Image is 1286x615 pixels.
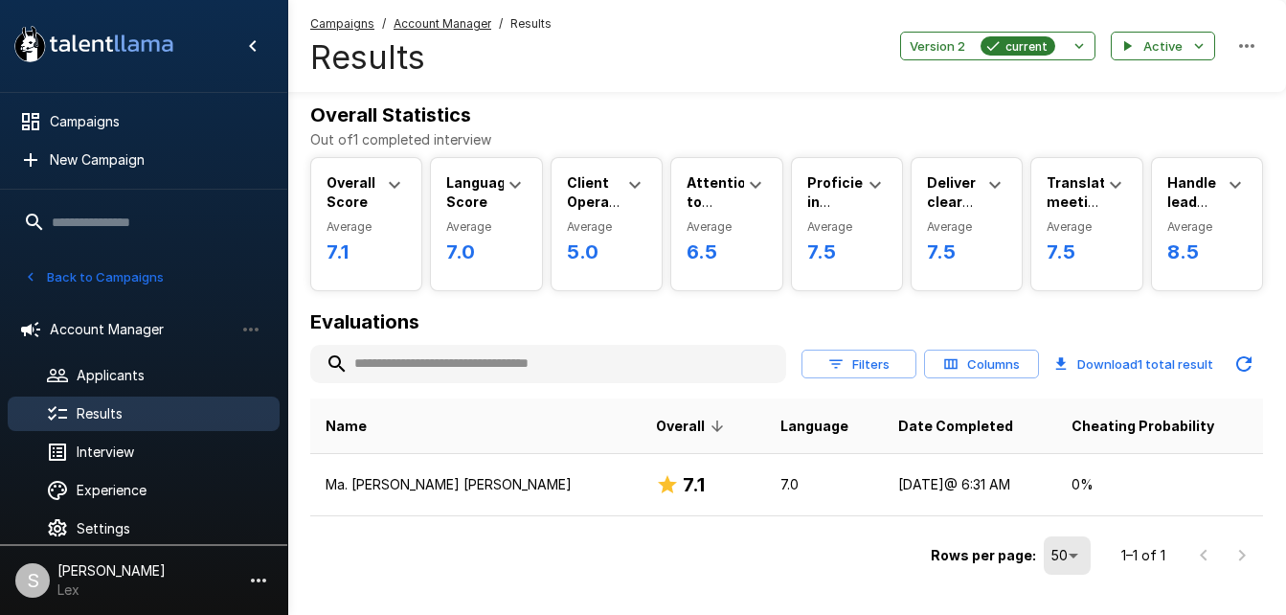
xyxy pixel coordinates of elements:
b: Translate meetings into action [1047,174,1115,248]
button: Filters [801,350,916,379]
div: 50 [1044,536,1091,575]
b: Overall Score [327,174,375,210]
span: Average [1167,217,1247,237]
p: 0 % [1072,475,1248,494]
span: Results [510,14,552,34]
button: Updated Today - 6:38 AM [1225,345,1263,383]
p: 7.0 [780,475,868,494]
button: Columns [924,350,1039,379]
b: Attention to Detail [687,174,755,229]
span: Overall [656,415,730,438]
span: Average [446,217,526,237]
span: Average [687,217,766,237]
b: Evaluations [310,310,419,333]
span: Name [326,415,367,438]
h6: 7.0 [446,237,526,267]
h4: Results [310,37,552,78]
b: Client Operations Ownership [567,174,645,229]
span: Average [327,217,406,237]
span: Date Completed [898,415,1013,438]
h6: 7.5 [927,237,1006,267]
b: Deliver clear reporting [927,174,992,229]
p: Out of 1 completed interview [310,130,1263,149]
td: [DATE] @ 6:31 AM [883,454,1056,516]
button: Active [1111,32,1215,61]
h6: 8.5 [1167,237,1247,267]
span: Average [1047,217,1126,237]
b: Overall Statistics [310,103,471,126]
p: Ma. [PERSON_NAME] [PERSON_NAME] [326,475,625,494]
button: Version 2current [900,32,1095,61]
h6: 7.1 [327,237,406,267]
span: Average [927,217,1006,237]
h6: 6.5 [687,237,766,267]
h6: 7.5 [807,237,887,267]
span: Average [807,217,887,237]
h6: 7.1 [683,469,705,500]
b: Proficiency in Project Management Tools and CRM [807,174,900,306]
b: Handle lead replies [1167,174,1216,229]
h6: 5.0 [567,237,646,267]
span: Cheating Probability [1072,415,1214,438]
u: Campaigns [310,16,374,31]
span: / [499,14,503,34]
p: Rows per page: [931,546,1036,565]
span: Language [780,415,848,438]
b: Language Score [446,174,514,210]
span: Version 2 [910,35,965,57]
h6: 7.5 [1047,237,1126,267]
span: current [998,36,1055,57]
u: Account Manager [394,16,491,31]
span: / [382,14,386,34]
button: Download1 total result [1047,345,1221,383]
p: 1–1 of 1 [1121,546,1165,565]
span: Average [567,217,646,237]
